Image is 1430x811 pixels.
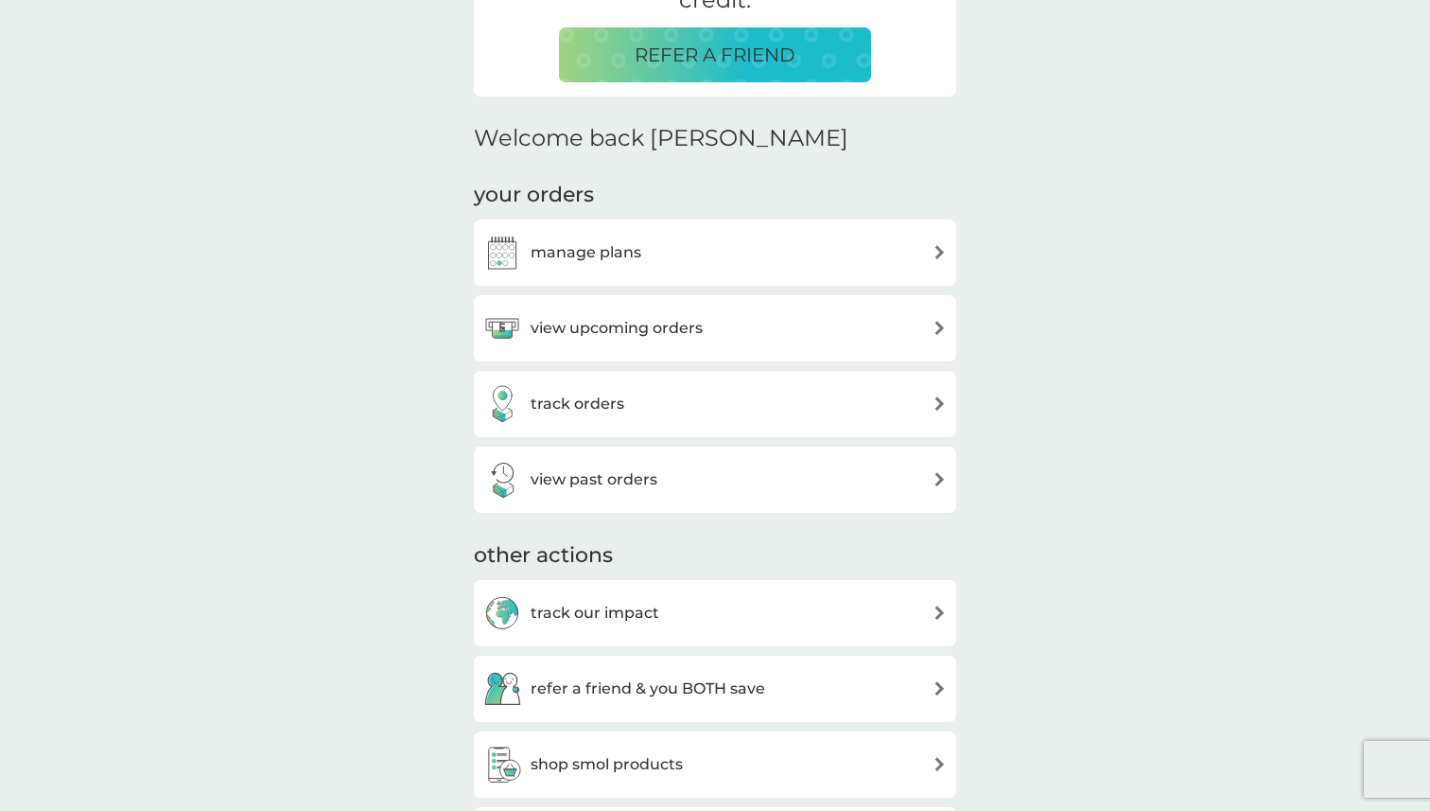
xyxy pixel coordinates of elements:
[531,677,765,701] h3: refer a friend & you BOTH save
[933,681,947,696] img: arrow right
[933,397,947,411] img: arrow right
[531,467,657,492] h3: view past orders
[474,125,848,152] h2: Welcome back [PERSON_NAME]
[933,245,947,259] img: arrow right
[933,472,947,486] img: arrow right
[933,606,947,620] img: arrow right
[531,601,659,626] h3: track our impact
[474,181,594,210] h3: your orders
[531,240,641,265] h3: manage plans
[474,541,613,571] h3: other actions
[531,316,703,341] h3: view upcoming orders
[933,757,947,771] img: arrow right
[531,752,683,777] h3: shop smol products
[559,27,871,82] button: REFER A FRIEND
[933,321,947,335] img: arrow right
[531,392,624,416] h3: track orders
[635,40,795,70] p: REFER A FRIEND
